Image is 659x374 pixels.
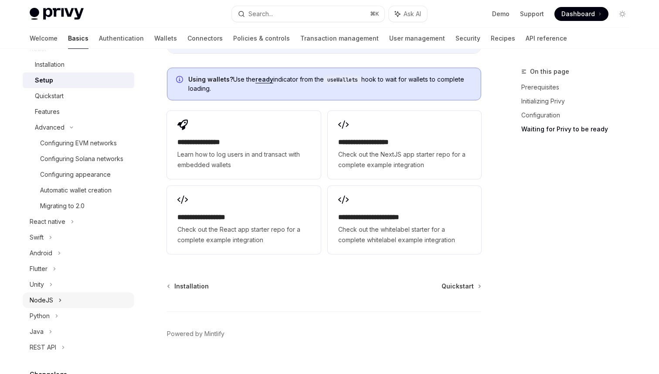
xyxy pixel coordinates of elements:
[168,282,209,291] a: Installation
[30,342,56,353] div: REST API
[389,28,445,49] a: User management
[30,279,44,290] div: Unity
[23,167,134,182] a: Configuring appearance
[255,75,273,83] a: ready
[35,122,65,133] div: Advanced
[167,186,320,254] a: **** **** **** ***Check out the React app starter repo for a complete example integration
[40,169,111,180] div: Configuring appearance
[188,75,233,83] strong: Using wallets?
[23,57,134,72] a: Installation
[30,8,84,20] img: light logo
[154,28,177,49] a: Wallets
[442,282,474,291] span: Quickstart
[338,224,471,245] span: Check out the whitelabel starter for a complete whitelabel example integration
[30,326,44,337] div: Java
[521,122,636,136] a: Waiting for Privy to be ready
[248,9,273,19] div: Search...
[35,59,65,70] div: Installation
[167,111,320,179] a: **** **** **** *Learn how to log users in and transact with embedded wallets
[520,10,544,18] a: Support
[530,66,569,77] span: On this page
[30,248,52,258] div: Android
[561,10,595,18] span: Dashboard
[328,111,481,179] a: **** **** **** ****Check out the NextJS app starter repo for a complete example integration
[30,232,44,243] div: Swift
[188,75,472,93] span: Use the indicator from the hook to wait for wallets to complete loading.
[30,295,53,305] div: NodeJS
[526,28,567,49] a: API reference
[30,311,50,321] div: Python
[177,224,310,245] span: Check out the React app starter repo for a complete example integration
[174,282,209,291] span: Installation
[40,185,112,196] div: Automatic wallet creation
[23,72,134,88] a: Setup
[300,28,379,49] a: Transaction management
[176,76,185,85] svg: Info
[23,151,134,167] a: Configuring Solana networks
[187,28,223,49] a: Connectors
[233,28,290,49] a: Policies & controls
[370,10,379,17] span: ⌘ K
[389,6,427,22] button: Ask AI
[23,198,134,214] a: Migrating to 2.0
[35,75,53,86] div: Setup
[521,108,636,122] a: Configuration
[615,7,629,21] button: Toggle dark mode
[23,182,134,198] a: Automatic wallet creation
[455,28,480,49] a: Security
[521,80,636,94] a: Prerequisites
[23,104,134,120] a: Features
[232,6,384,22] button: Search...⌘K
[30,216,65,227] div: React native
[491,28,515,49] a: Recipes
[338,149,471,170] span: Check out the NextJS app starter repo for a complete example integration
[554,7,608,21] a: Dashboard
[177,149,310,170] span: Learn how to log users in and transact with embedded wallets
[30,264,48,274] div: Flutter
[68,28,88,49] a: Basics
[492,10,510,18] a: Demo
[404,10,421,18] span: Ask AI
[40,138,117,148] div: Configuring EVM networks
[23,135,134,151] a: Configuring EVM networks
[35,91,64,101] div: Quickstart
[35,106,60,117] div: Features
[442,282,480,291] a: Quickstart
[521,94,636,108] a: Initializing Privy
[99,28,144,49] a: Authentication
[23,88,134,104] a: Quickstart
[40,154,123,164] div: Configuring Solana networks
[328,186,481,254] a: **** **** **** **** ***Check out the whitelabel starter for a complete whitelabel example integra...
[324,75,361,84] code: useWallets
[40,201,85,211] div: Migrating to 2.0
[30,28,58,49] a: Welcome
[167,329,224,338] a: Powered by Mintlify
